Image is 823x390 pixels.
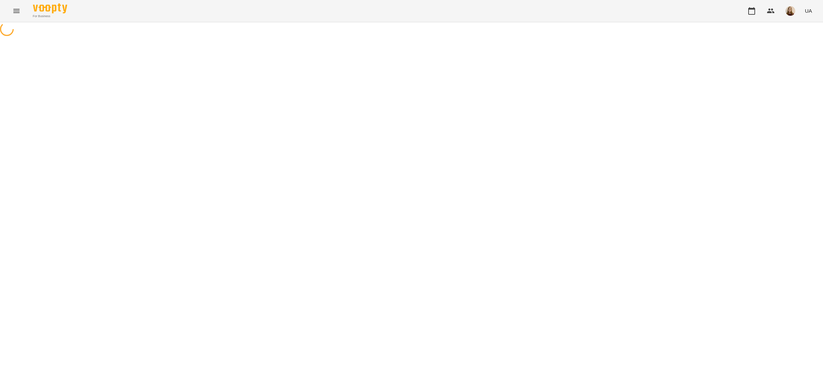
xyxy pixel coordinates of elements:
span: For Business [33,14,67,19]
img: 31d75883915eed6aae08499d2e641b33.jpg [786,6,795,16]
button: Menu [8,3,25,19]
img: Voopty Logo [33,3,67,13]
span: UA [805,7,812,14]
button: UA [802,4,815,17]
